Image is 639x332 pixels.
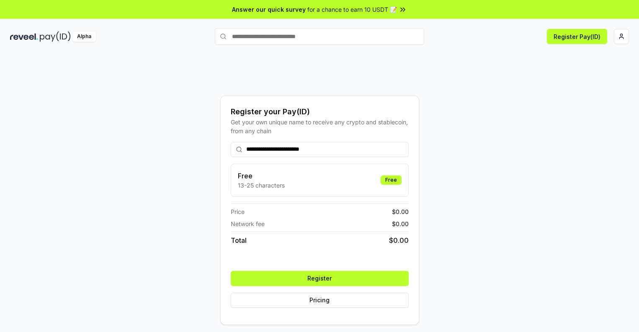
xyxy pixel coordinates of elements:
[389,235,409,245] span: $ 0.00
[231,235,247,245] span: Total
[307,5,397,14] span: for a chance to earn 10 USDT 📝
[547,29,607,44] button: Register Pay(ID)
[381,175,402,185] div: Free
[231,271,409,286] button: Register
[72,31,96,42] div: Alpha
[231,106,409,118] div: Register your Pay(ID)
[231,207,245,216] span: Price
[238,171,285,181] h3: Free
[232,5,306,14] span: Answer our quick survey
[231,118,409,135] div: Get your own unique name to receive any crypto and stablecoin, from any chain
[231,219,265,228] span: Network fee
[392,207,409,216] span: $ 0.00
[40,31,71,42] img: pay_id
[231,293,409,308] button: Pricing
[238,181,285,190] p: 13-25 characters
[392,219,409,228] span: $ 0.00
[10,31,38,42] img: reveel_dark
